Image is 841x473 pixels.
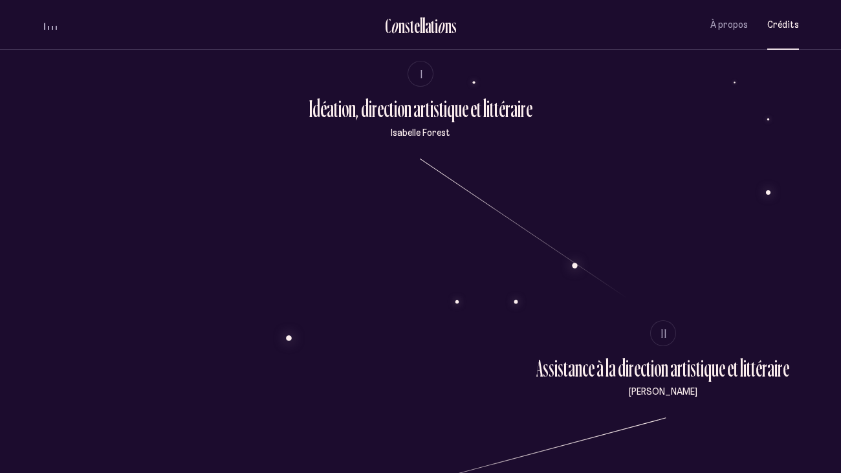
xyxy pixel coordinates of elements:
div: s [405,15,410,36]
button: volume audio [42,18,59,32]
div: l [422,15,425,36]
div: C [385,15,391,36]
span: À propos [710,19,748,30]
span: II [661,328,668,339]
div: t [431,15,435,36]
div: o [437,15,445,36]
span: I [420,69,424,80]
div: e [414,15,420,36]
div: s [452,15,457,36]
span: Crédits [767,19,799,30]
button: I [408,61,433,87]
div: n [399,15,405,36]
button: Crédits [767,10,799,40]
div: t [410,15,414,36]
div: i [435,15,438,36]
button: À propos [710,10,748,40]
div: n [445,15,452,36]
div: a [425,15,431,36]
div: o [391,15,399,36]
div: l [420,15,422,36]
button: II [650,320,676,346]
